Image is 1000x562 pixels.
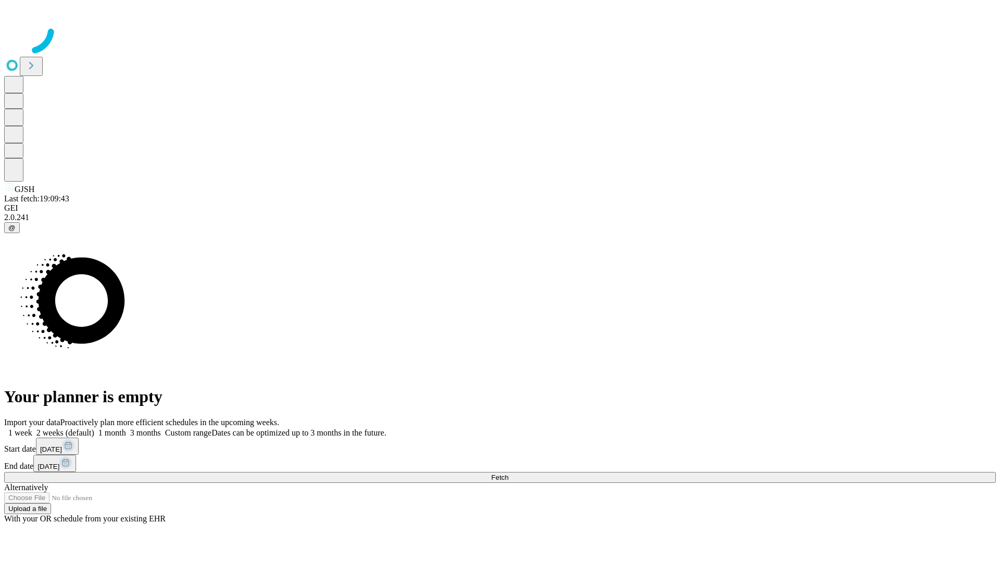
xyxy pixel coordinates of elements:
[4,418,60,427] span: Import your data
[211,428,386,437] span: Dates can be optimized up to 3 months in the future.
[4,483,48,492] span: Alternatively
[37,463,59,470] span: [DATE]
[36,438,79,455] button: [DATE]
[40,445,62,453] span: [DATE]
[8,428,32,437] span: 1 week
[98,428,126,437] span: 1 month
[15,185,34,194] span: GJSH
[4,213,996,222] div: 2.0.241
[33,455,76,472] button: [DATE]
[4,222,20,233] button: @
[60,418,279,427] span: Proactively plan more efficient schedules in the upcoming weeks.
[4,194,69,203] span: Last fetch: 19:09:43
[4,472,996,483] button: Fetch
[165,428,211,437] span: Custom range
[4,514,166,523] span: With your OR schedule from your existing EHR
[4,503,51,514] button: Upload a file
[4,387,996,406] h1: Your planner is empty
[4,438,996,455] div: Start date
[4,203,996,213] div: GEI
[36,428,94,437] span: 2 weeks (default)
[130,428,161,437] span: 3 months
[4,455,996,472] div: End date
[491,474,508,481] span: Fetch
[8,224,16,232] span: @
